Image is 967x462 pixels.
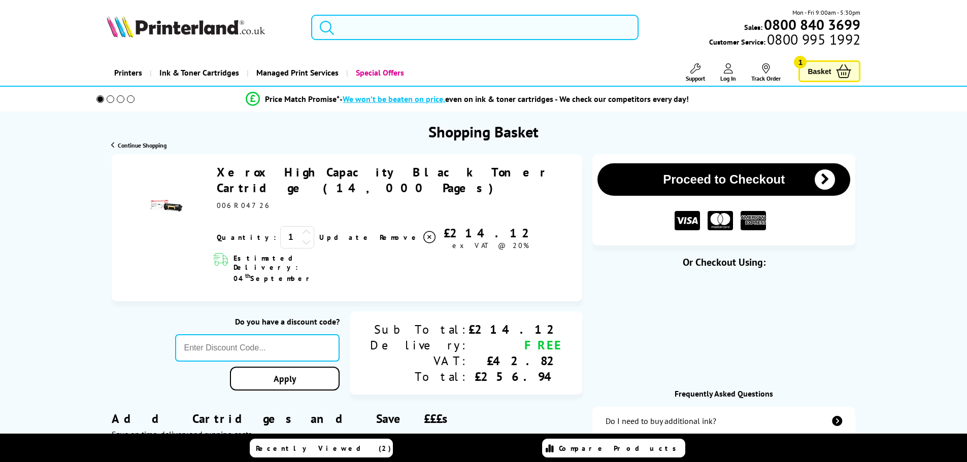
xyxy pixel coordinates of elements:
img: MASTER CARD [708,211,733,231]
iframe: PayPal [622,285,825,308]
span: We won’t be beaten on price, [343,94,445,104]
span: Estimated Delivery: 04 September [234,254,359,283]
img: American Express [741,211,766,231]
div: £214.12 [469,322,562,337]
b: 0800 840 3699 [764,15,860,34]
img: VISA [675,211,700,231]
span: Sales: [744,22,762,32]
span: 0800 995 1992 [765,34,860,44]
li: modal_Promise [83,90,853,108]
a: Delete item from your basket [380,230,437,245]
div: - even on ink & toner cartridges - We check our competitors every day! [340,94,689,104]
h1: Shopping Basket [428,122,539,141]
span: 1 [794,56,807,68]
span: Continue Shopping [118,141,166,149]
a: Update [319,233,372,242]
span: Compare Products [559,444,682,453]
a: Ink & Toner Cartridges [150,60,247,86]
a: Apply [230,367,340,390]
a: Recently Viewed (2) [250,439,393,457]
div: Do you have a discount code? [175,316,340,327]
span: Remove [380,233,420,242]
span: ex VAT @ 20% [452,241,529,250]
span: Recently Viewed (2) [256,444,391,453]
div: Frequently Asked Questions [592,388,855,399]
a: Support [686,63,705,82]
a: Log In [720,63,736,82]
span: Quantity: [217,233,276,242]
div: Delivery: [370,337,469,353]
a: Printers [107,60,150,86]
a: Track Order [751,63,781,82]
a: Xerox High Capacity Black Toner Cartridge (14,000 Pages) [217,164,549,196]
a: Compare Products [542,439,685,457]
div: Amazon Pay - Use your Amazon account [622,337,825,372]
button: Proceed to Checkout [597,163,850,196]
a: Managed Print Services [247,60,346,86]
sup: th [245,272,250,279]
div: Do I need to buy additional ink? [606,416,716,426]
span: Price Match Promise* [265,94,340,104]
span: 006R04726 [217,201,272,210]
div: Or Checkout Using: [592,256,855,269]
img: Xerox High Capacity Black Toner Cartridge (14,000 Pages) [149,188,184,224]
span: Support [686,75,705,82]
a: additional-ink [592,407,855,435]
div: Add Cartridges and Save £££s [112,396,582,454]
div: £256.94 [469,369,562,384]
a: Special Offers [346,60,412,86]
div: £42.82 [469,353,562,369]
div: Total: [370,369,469,384]
span: Customer Service: [709,34,860,47]
a: Basket 1 [798,60,860,82]
a: Printerland Logo [107,15,299,40]
span: Ink & Toner Cartridges [159,60,239,86]
div: Save on time, delivery and running costs [112,429,582,439]
input: Enter Discount Code... [175,334,340,362]
a: Continue Shopping [111,141,166,149]
span: Log In [720,75,736,82]
div: VAT: [370,353,469,369]
div: £214.12 [437,225,544,241]
a: 0800 840 3699 [762,20,860,29]
div: Sub Total: [370,322,469,337]
span: Mon - Fri 9:00am - 5:30pm [792,8,860,17]
div: FREE [469,337,562,353]
span: Basket [808,64,831,78]
img: Printerland Logo [107,15,265,38]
